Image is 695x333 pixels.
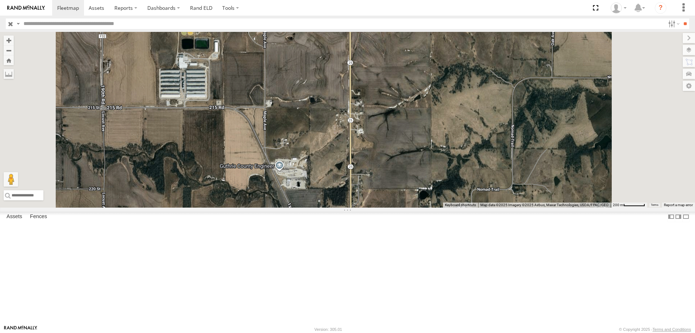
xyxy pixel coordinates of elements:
[675,212,682,222] label: Dock Summary Table to the Right
[4,69,14,79] label: Measure
[608,3,629,13] div: Chase Tanke
[655,2,666,14] i: ?
[613,203,623,207] span: 200 m
[4,45,14,55] button: Zoom out
[611,203,647,208] button: Map Scale: 200 m per 56 pixels
[667,212,675,222] label: Dock Summary Table to the Left
[445,203,476,208] button: Keyboard shortcuts
[651,204,658,207] a: Terms
[619,327,691,332] div: © Copyright 2025 -
[4,55,14,65] button: Zoom Home
[653,327,691,332] a: Terms and Conditions
[480,203,608,207] span: Map data ©2025 Imagery ©2025 Airbus, Maxar Technologies, USDA/FPAC/GEO
[15,18,21,29] label: Search Query
[4,36,14,45] button: Zoom in
[682,212,690,222] label: Hide Summary Table
[315,327,342,332] div: Version: 305.01
[4,172,18,187] button: Drag Pegman onto the map to open Street View
[665,18,681,29] label: Search Filter Options
[3,212,26,222] label: Assets
[26,212,51,222] label: Fences
[683,81,695,91] label: Map Settings
[7,5,45,11] img: rand-logo.svg
[664,203,693,207] a: Report a map error
[4,326,37,333] a: Visit our Website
